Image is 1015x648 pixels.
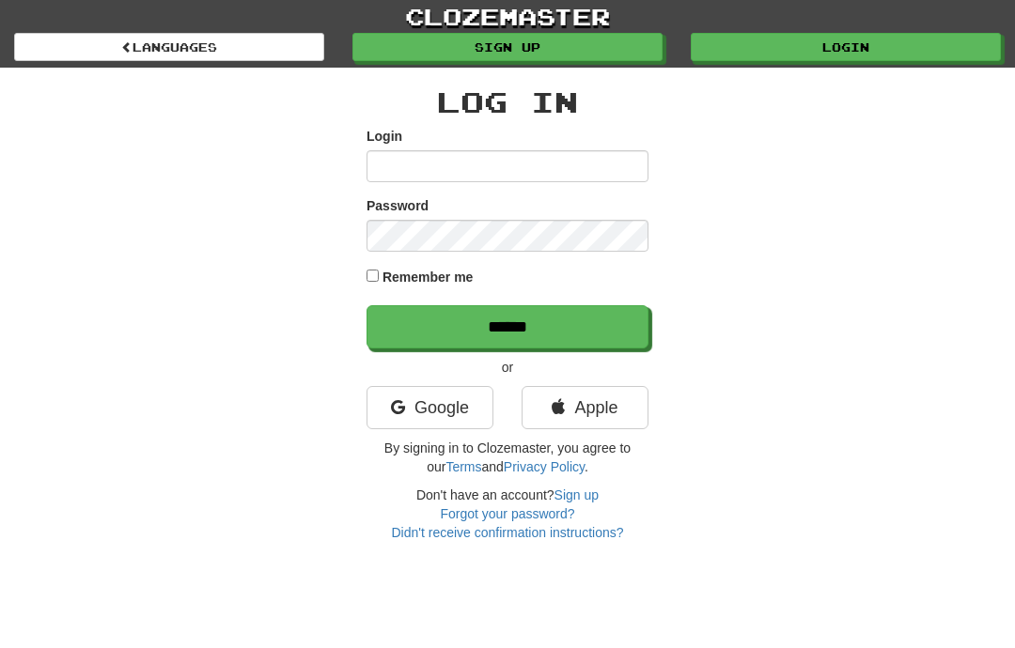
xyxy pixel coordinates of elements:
a: Sign up [554,487,599,502]
a: Forgot your password? [440,506,574,521]
label: Remember me [383,268,474,286]
label: Password [367,196,429,215]
p: or [367,358,648,377]
div: Don't have an account? [367,486,648,542]
a: Login [691,33,1001,61]
h2: Log In [367,86,648,117]
a: Didn't receive confirmation instructions? [391,525,623,540]
a: Apple [522,386,648,429]
label: Login [367,127,402,146]
a: Sign up [352,33,663,61]
a: Languages [14,33,324,61]
a: Google [367,386,493,429]
a: Privacy Policy [504,459,585,474]
p: By signing in to Clozemaster, you agree to our and . [367,439,648,476]
a: Terms [445,459,481,474]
